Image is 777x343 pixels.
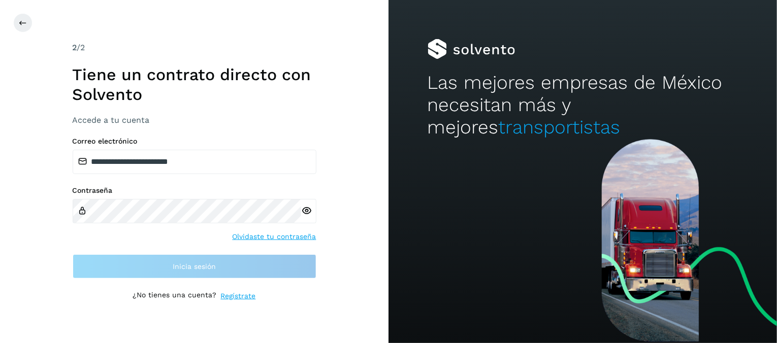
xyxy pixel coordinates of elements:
[73,115,316,125] h3: Accede a tu cuenta
[428,72,738,139] h2: Las mejores empresas de México necesitan más y mejores
[221,291,256,301] a: Regístrate
[73,65,316,104] h1: Tiene un contrato directo con Solvento
[173,263,216,270] span: Inicia sesión
[73,137,316,146] label: Correo electrónico
[73,42,316,54] div: /2
[133,291,217,301] p: ¿No tienes una cuenta?
[73,254,316,279] button: Inicia sesión
[499,116,621,138] span: transportistas
[73,43,77,52] span: 2
[233,231,316,242] a: Olvidaste tu contraseña
[73,186,316,195] label: Contraseña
